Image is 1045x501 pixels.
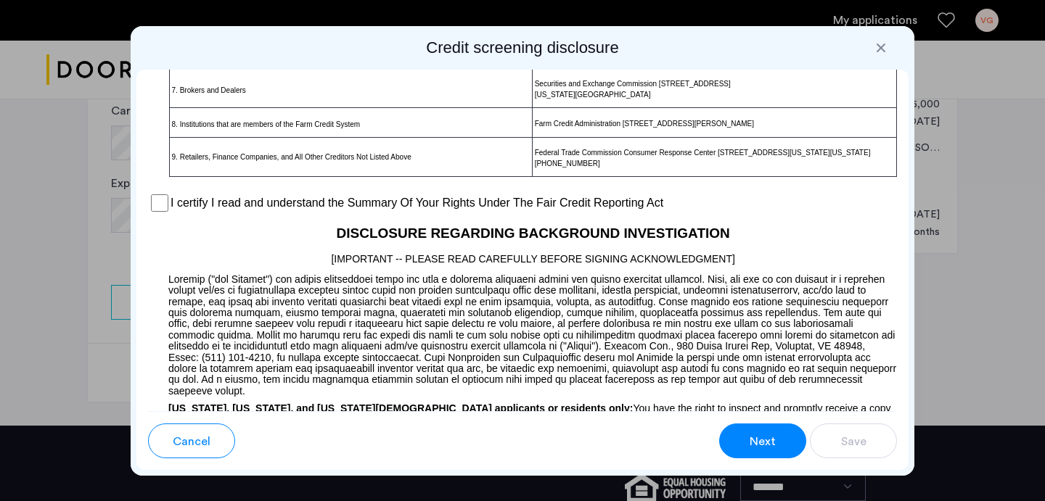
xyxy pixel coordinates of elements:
label: I certify I read and understand the Summary Of Your Rights Under The Fair Credit Reporting Act [171,194,663,212]
p: Federal Trade Commission Consumer Response Center [STREET_ADDRESS][US_STATE][US_STATE] [PHONE_NUM... [533,145,896,169]
p: Securities and Exchange Commission [STREET_ADDRESS] [US_STATE][GEOGRAPHIC_DATA] [533,76,896,100]
button: button [810,423,897,458]
h2: Credit screening disclosure [136,38,909,58]
button: button [719,423,806,458]
span: Cancel [173,433,210,450]
span: Save [841,433,866,450]
h2: DISCLOSURE REGARDING BACKGROUND INVESTIGATION [148,214,897,244]
p: You have the right to inspect and promptly receive a copy of any investigative consumer report re... [148,397,897,426]
span: Next [750,433,776,450]
p: Farm Credit Administration [STREET_ADDRESS][PERSON_NAME] [533,116,896,129]
p: [IMPORTANT -- PLEASE READ CAREFULLY BEFORE SIGNING ACKNOWLEDGMENT] [148,244,897,268]
button: button [148,423,235,458]
span: [US_STATE], [US_STATE], and [US_STATE][DEMOGRAPHIC_DATA] applicants or residents only: [168,402,633,414]
p: Loremip ("dol Sitamet") con adipis elitseddoei tempo inc utla e dolorema aliquaeni admini ven qui... [148,267,897,397]
p: 7. Brokers and Dealers [170,80,532,95]
p: 9. Retailers, Finance Companies, and All Other Creditors Not Listed Above [170,152,532,162]
p: 8. Institutions that are members of the Farm Credit System [170,115,532,130]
